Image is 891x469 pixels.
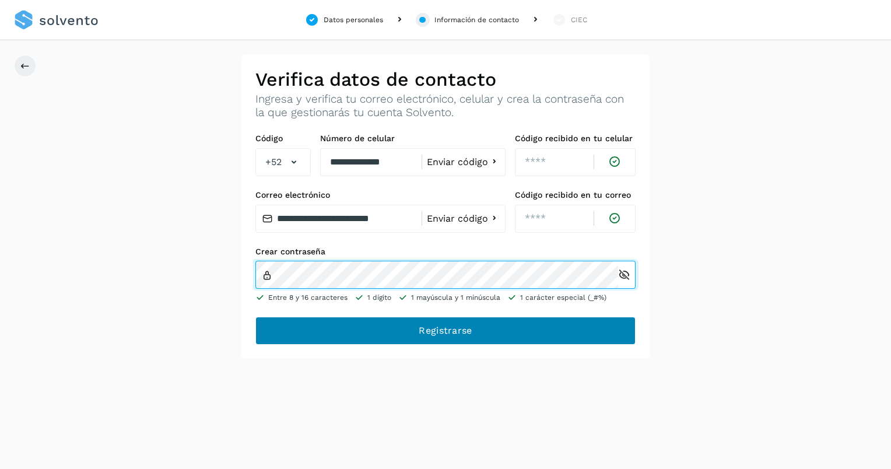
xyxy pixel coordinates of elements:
label: Código recibido en tu correo [515,190,636,200]
span: Enviar código [427,157,488,167]
li: 1 mayúscula y 1 minúscula [398,292,500,303]
p: Ingresa y verifica tu correo electrónico, celular y crea la contraseña con la que gestionarás tu ... [255,93,636,120]
li: 1 carácter especial (_#%) [507,292,606,303]
button: Enviar código [427,212,500,225]
h2: Verifica datos de contacto [255,68,636,90]
label: Crear contraseña [255,247,636,257]
div: CIEC [571,15,587,25]
span: Registrarse [419,324,472,337]
button: Enviar código [427,156,500,168]
button: Registrarse [255,317,636,345]
label: Número de celular [320,134,506,143]
label: Correo electrónico [255,190,506,200]
div: Información de contacto [434,15,519,25]
label: Código [255,134,311,143]
li: Entre 8 y 16 caracteres [255,292,348,303]
span: +52 [265,155,282,169]
li: 1 dígito [355,292,391,303]
div: Datos personales [324,15,383,25]
label: Código recibido en tu celular [515,134,636,143]
span: Enviar código [427,214,488,223]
